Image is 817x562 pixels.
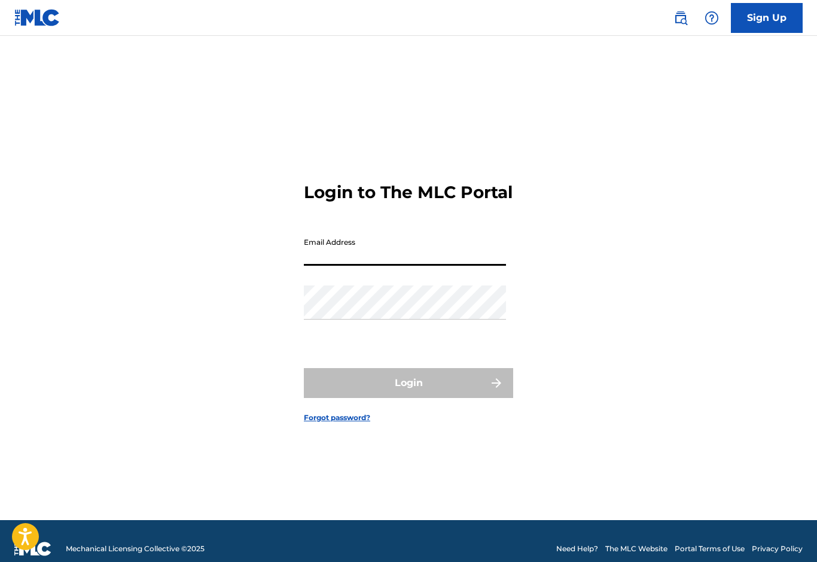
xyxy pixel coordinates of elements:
[757,505,817,562] iframe: Chat Widget
[14,9,60,26] img: MLC Logo
[675,543,745,554] a: Portal Terms of Use
[705,11,719,25] img: help
[752,543,803,554] a: Privacy Policy
[14,542,51,556] img: logo
[304,412,370,423] a: Forgot password?
[66,543,205,554] span: Mechanical Licensing Collective © 2025
[673,11,688,25] img: search
[731,3,803,33] a: Sign Up
[556,543,598,554] a: Need Help?
[304,182,513,203] h3: Login to The MLC Portal
[605,543,667,554] a: The MLC Website
[669,6,693,30] a: Public Search
[700,6,724,30] div: Help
